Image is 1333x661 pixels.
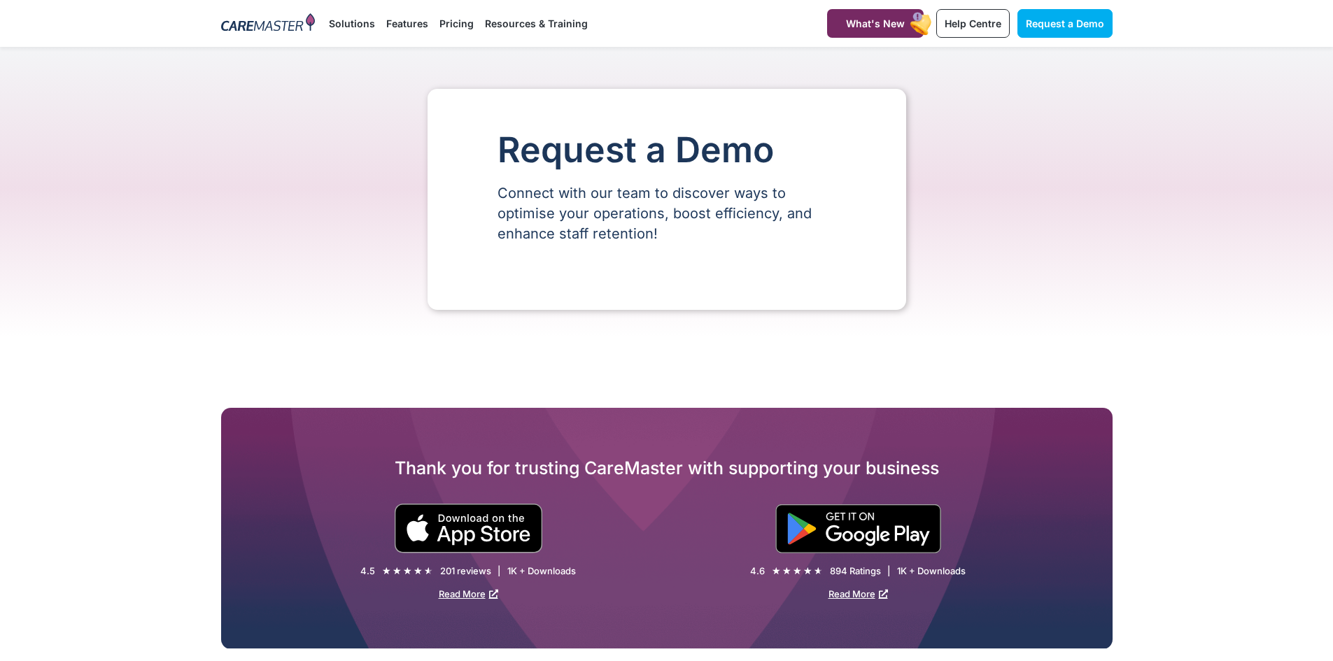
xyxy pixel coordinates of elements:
[814,564,823,578] i: ★
[775,504,941,553] img: "Get is on" Black Google play button.
[498,131,836,169] h1: Request a Demo
[394,504,543,553] img: small black download on the apple app store button.
[498,183,836,244] p: Connect with our team to discover ways to optimise your operations, boost efficiency, and enhance...
[1017,9,1113,38] a: Request a Demo
[1026,17,1104,29] span: Request a Demo
[360,565,375,577] div: 4.5
[414,564,423,578] i: ★
[945,17,1001,29] span: Help Centre
[772,564,823,578] div: 4.6/5
[827,9,924,38] a: What's New
[382,564,391,578] i: ★
[830,565,966,577] div: 894 Ratings | 1K + Downloads
[424,564,433,578] i: ★
[846,17,905,29] span: What's New
[439,588,498,599] a: Read More
[803,564,812,578] i: ★
[936,9,1010,38] a: Help Centre
[750,565,765,577] div: 4.6
[793,564,802,578] i: ★
[393,564,402,578] i: ★
[772,564,781,578] i: ★
[440,565,576,577] div: 201 reviews | 1K + Downloads
[221,457,1113,479] h2: Thank you for trusting CareMaster with supporting your business
[382,564,433,578] div: 4.5/5
[828,588,888,599] a: Read More
[221,13,316,34] img: CareMaster Logo
[782,564,791,578] i: ★
[403,564,412,578] i: ★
